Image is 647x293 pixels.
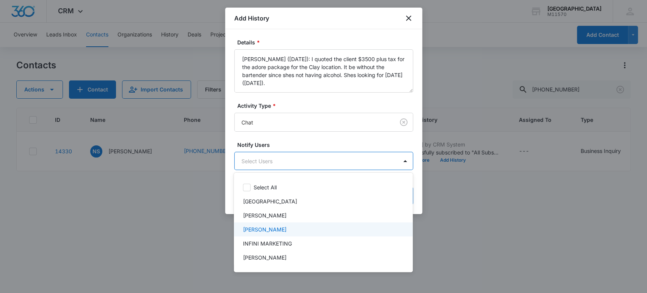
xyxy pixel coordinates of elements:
[243,254,287,261] p: [PERSON_NAME]
[243,197,297,205] p: [GEOGRAPHIC_DATA]
[243,211,287,219] p: [PERSON_NAME]
[243,225,287,233] p: [PERSON_NAME]
[243,239,292,247] p: INFINI MARKETING
[254,183,277,191] p: Select All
